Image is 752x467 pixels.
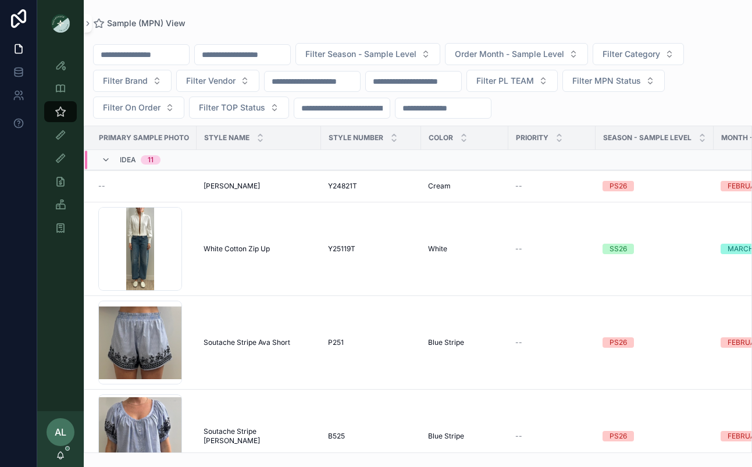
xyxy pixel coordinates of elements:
a: Y25119T [328,244,414,254]
div: 11 [148,155,154,165]
span: P251 [328,338,344,347]
a: PS26 [603,431,707,441]
span: White Cotton Zip Up [204,244,270,254]
span: Filter MPN Status [572,75,641,87]
a: -- [515,432,589,441]
a: Cream [428,181,501,191]
span: Filter Brand [103,75,148,87]
span: Blue Stripe [428,432,464,441]
button: Select Button [295,43,440,65]
span: Filter Category [603,48,660,60]
span: Order Month - Sample Level [455,48,564,60]
span: Season - Sample Level [603,133,692,142]
span: Sample (MPN) View [107,17,186,29]
span: Y24821T [328,181,357,191]
button: Select Button [466,70,558,92]
a: PS26 [603,181,707,191]
span: -- [515,432,522,441]
span: -- [98,181,105,191]
a: Soutache Stripe Ava Short [204,338,314,347]
button: Select Button [93,70,172,92]
a: -- [515,244,589,254]
span: Style Name [204,133,250,142]
button: Select Button [176,70,259,92]
span: -- [515,181,522,191]
button: Select Button [189,97,289,119]
a: -- [98,181,190,191]
a: SS26 [603,244,707,254]
span: Filter On Order [103,102,161,113]
a: White [428,244,501,254]
button: Select Button [93,97,184,119]
a: [PERSON_NAME] [204,181,314,191]
a: Sample (MPN) View [93,17,186,29]
img: App logo [51,14,70,33]
a: PS26 [603,337,707,348]
span: -- [515,338,522,347]
span: Idea [120,155,136,165]
span: Filter PL TEAM [476,75,534,87]
a: Y24821T [328,181,414,191]
span: [PERSON_NAME] [204,181,260,191]
a: -- [515,181,589,191]
span: Filter TOP Status [199,102,265,113]
span: -- [515,244,522,254]
a: Soutache Stripe [PERSON_NAME] [204,427,314,445]
span: B525 [328,432,345,441]
div: SS26 [610,244,627,254]
div: PS26 [610,181,627,191]
a: P251 [328,338,414,347]
div: scrollable content [37,47,84,411]
a: Blue Stripe [428,432,501,441]
span: Filter Vendor [186,75,236,87]
button: Select Button [445,43,588,65]
span: Style Number [329,133,383,142]
a: -- [515,338,589,347]
span: Cream [428,181,451,191]
div: PS26 [610,337,627,348]
span: Filter Season - Sample Level [305,48,416,60]
a: Blue Stripe [428,338,501,347]
span: AL [55,425,66,439]
span: Y25119T [328,244,355,254]
span: Color [429,133,453,142]
a: B525 [328,432,414,441]
span: Soutache Stripe Ava Short [204,338,290,347]
span: Blue Stripe [428,338,464,347]
div: PS26 [610,431,627,441]
span: White [428,244,447,254]
span: PRIMARY SAMPLE PHOTO [99,133,189,142]
button: Select Button [593,43,684,65]
span: PRIORITY [516,133,548,142]
button: Select Button [562,70,665,92]
a: White Cotton Zip Up [204,244,314,254]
